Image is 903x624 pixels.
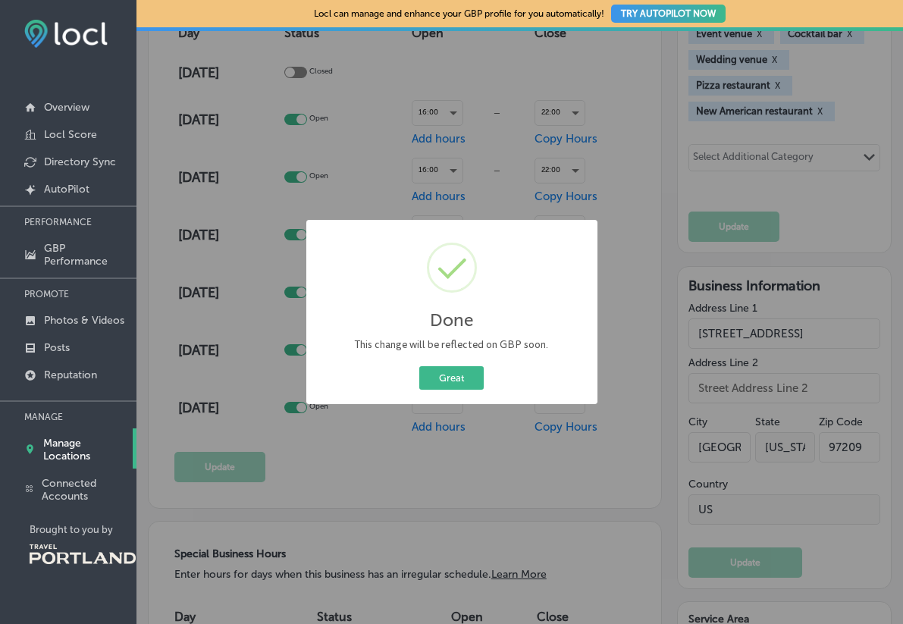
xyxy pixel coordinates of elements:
[44,341,70,354] p: Posts
[42,477,129,503] p: Connected Accounts
[318,337,586,352] div: This change will be reflected on GBP soon.
[24,20,108,48] img: fda3e92497d09a02dc62c9cd864e3231.png
[44,128,97,141] p: Locl Score
[44,183,89,196] p: AutoPilot
[44,155,116,168] p: Directory Sync
[611,5,726,23] button: TRY AUTOPILOT NOW
[430,310,473,331] h2: Done
[44,101,89,114] p: Overview
[30,544,136,564] img: Travel Portland
[419,366,484,390] button: Great
[44,314,124,327] p: Photos & Videos
[43,437,127,463] p: Manage Locations
[30,524,136,535] p: Brought to you by
[44,368,97,381] p: Reputation
[44,242,129,268] p: GBP Performance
